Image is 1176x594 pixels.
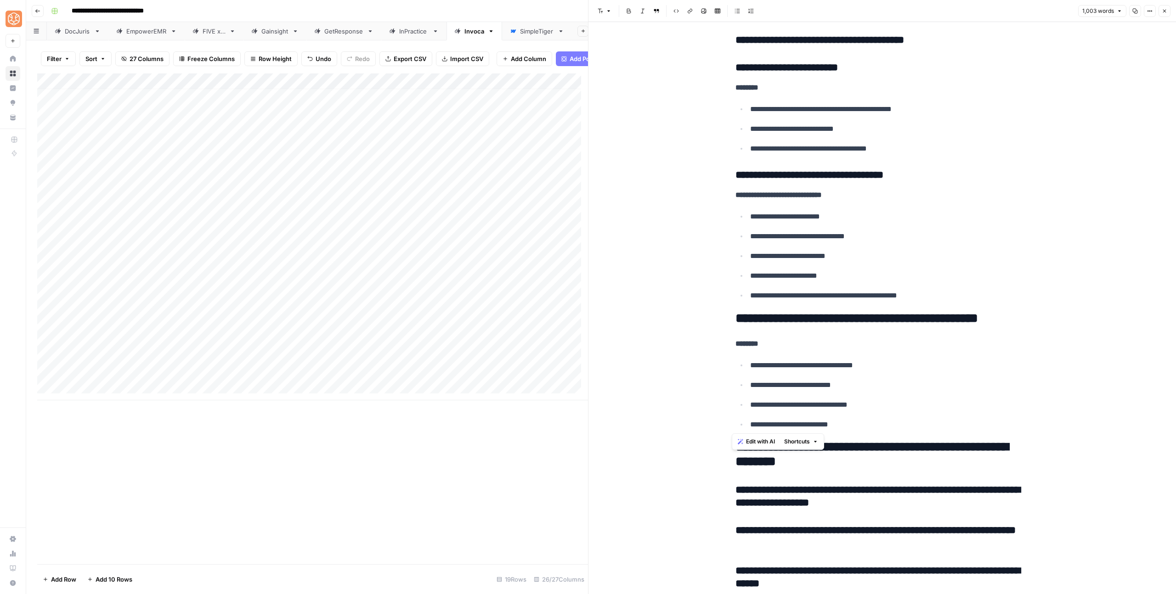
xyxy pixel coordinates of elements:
a: Home [6,51,20,66]
a: SimpleTiger [502,22,572,40]
span: Undo [316,54,331,63]
span: 1,003 words [1082,7,1114,15]
button: Redo [341,51,376,66]
button: Undo [301,51,337,66]
button: Add Row [37,572,82,587]
img: SimpleTiger Logo [6,11,22,27]
span: Row Height [259,54,292,63]
div: 26/27 Columns [530,572,588,587]
span: Add 10 Rows [96,575,132,584]
button: Filter [41,51,76,66]
a: Settings [6,532,20,546]
span: Add Column [511,54,546,63]
a: Usage [6,546,20,561]
button: Workspace: SimpleTiger [6,7,20,30]
button: Edit with AI [734,436,779,448]
div: FIVE x 5 [203,27,226,36]
button: Freeze Columns [173,51,241,66]
div: SimpleTiger [520,27,554,36]
span: Sort [85,54,97,63]
button: Row Height [244,51,298,66]
span: Redo [355,54,370,63]
button: Import CSV [436,51,489,66]
button: Shortcuts [780,436,822,448]
span: Import CSV [450,54,483,63]
a: GetResponse [306,22,381,40]
a: Opportunities [6,95,20,110]
button: Sort [79,51,112,66]
span: Edit with AI [746,437,775,446]
button: Add Column [497,51,552,66]
a: Insights [6,81,20,95]
a: Your Data [6,110,20,125]
div: InPractice [399,27,429,36]
a: Gainsight [243,22,306,40]
a: EmpowerEMR [108,22,185,40]
a: Browse [6,66,20,81]
div: EmpowerEMR [126,27,167,36]
div: GetResponse [324,27,363,36]
div: DocJuris [65,27,90,36]
button: 27 Columns [115,51,170,66]
a: DocJuris [47,22,108,40]
button: Add Power Agent [556,51,625,66]
span: Export CSV [394,54,426,63]
button: 1,003 words [1078,5,1126,17]
span: Freeze Columns [187,54,235,63]
div: Invoca [464,27,484,36]
span: Shortcuts [784,437,810,446]
button: Export CSV [379,51,432,66]
a: Learning Hub [6,561,20,576]
div: Gainsight [261,27,288,36]
span: Add Power Agent [570,54,620,63]
a: FIVE x 5 [185,22,243,40]
span: Filter [47,54,62,63]
div: 19 Rows [493,572,530,587]
button: Help + Support [6,576,20,590]
button: Add 10 Rows [82,572,138,587]
span: 27 Columns [130,54,164,63]
span: Add Row [51,575,76,584]
a: InPractice [381,22,447,40]
a: Invoca [447,22,502,40]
